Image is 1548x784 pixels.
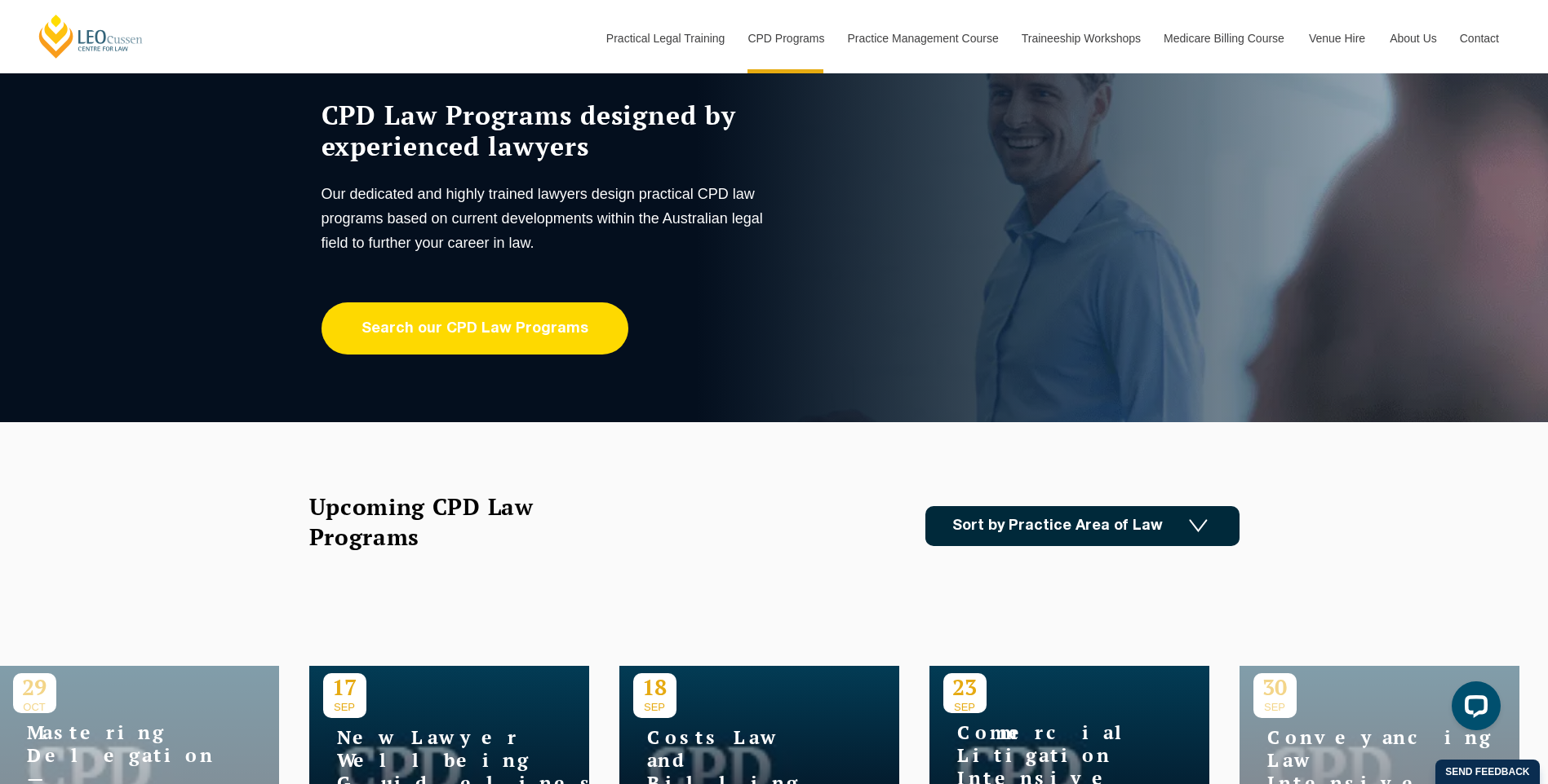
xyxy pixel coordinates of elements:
img: Icon [1189,519,1208,533]
p: 23 [943,673,987,701]
a: Search our CPD Law Programs [322,302,628,355]
a: Practice Management Course [836,3,1009,73]
p: Our dedicated and highly trained lawyers design practical CPD law programs based on current devel... [322,182,770,255]
a: Contact [1448,3,1511,73]
span: SEP [943,701,987,713]
a: Venue Hire [1297,3,1377,73]
h1: CPD Law Programs designed by experienced lawyers [322,99,770,161]
a: CPD Programs [735,3,835,73]
iframe: LiveChat chat widget [1439,675,1507,743]
p: 17 [323,673,366,701]
a: Medicare Billing Course [1151,3,1297,73]
a: Traineeship Workshops [1009,3,1151,73]
span: SEP [323,701,366,713]
a: About Us [1377,3,1448,73]
a: Practical Legal Training [594,3,736,73]
h2: Upcoming CPD Law Programs [309,491,574,552]
a: Sort by Practice Area of Law [925,506,1240,546]
a: [PERSON_NAME] Centre for Law [37,13,145,59]
p: 18 [633,673,676,701]
span: SEP [633,701,676,713]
